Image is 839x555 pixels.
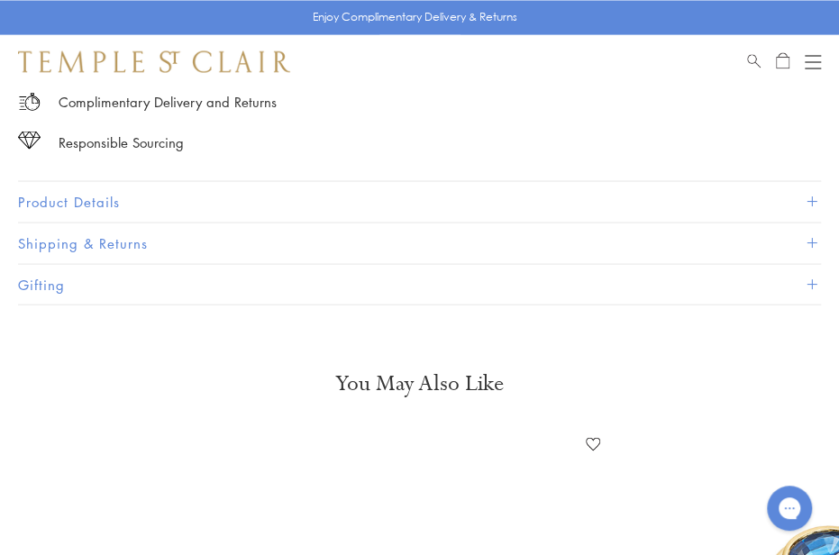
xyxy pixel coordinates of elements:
[18,181,821,222] button: Product Details
[776,50,789,72] a: Open Shopping Bag
[18,223,821,263] button: Shipping & Returns
[805,50,821,72] button: Open navigation
[747,50,761,72] a: Search
[313,8,517,26] p: Enjoy Complimentary Delivery & Returns
[18,264,821,305] button: Gifting
[59,131,184,153] div: Responsible Sourcing
[18,50,290,72] img: Temple St. Clair
[18,131,41,149] img: icon_sourcing.svg
[45,368,794,397] h3: You May Also Like
[18,90,41,113] img: icon_delivery.svg
[758,479,821,537] iframe: Gorgias live chat messenger
[59,90,277,113] p: Complimentary Delivery and Returns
